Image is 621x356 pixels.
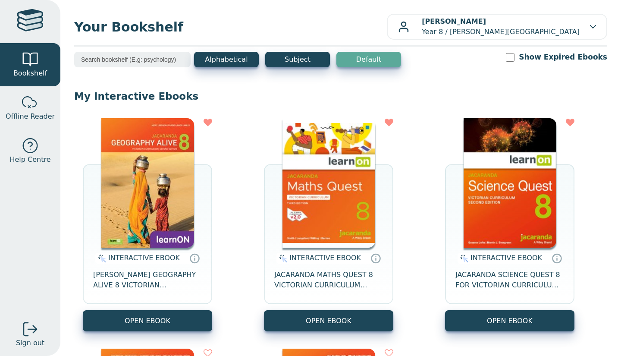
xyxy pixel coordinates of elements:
span: INTERACTIVE EBOOK [108,254,180,262]
span: Bookshelf [13,68,47,79]
p: My Interactive Ebooks [74,90,607,103]
button: [PERSON_NAME]Year 8 / [PERSON_NAME][GEOGRAPHIC_DATA] [387,14,607,40]
label: Show Expired Ebooks [519,52,607,63]
span: Sign out [16,338,44,348]
span: Your Bookshelf [74,17,387,37]
span: INTERACTIVE EBOOK [289,254,361,262]
img: 5407fe0c-7f91-e911-a97e-0272d098c78b.jpg [101,118,194,248]
span: INTERACTIVE EBOOK [470,254,542,262]
b: [PERSON_NAME] [422,17,486,25]
span: [PERSON_NAME] GEOGRAPHY ALIVE 8 VICTORIAN CURRICULUM LEARNON EBOOK 2E [93,270,202,290]
button: Subject [265,52,330,67]
span: Help Centre [9,154,50,165]
input: Search bookshelf (E.g: psychology) [74,52,191,67]
img: c004558a-e884-43ec-b87a-da9408141e80.jpg [282,118,375,248]
button: Default [336,52,401,67]
a: Interactive eBooks are accessed online via the publisher’s portal. They contain interactive resou... [189,253,200,263]
p: Year 8 / [PERSON_NAME][GEOGRAPHIC_DATA] [422,16,580,37]
span: JACARANDA SCIENCE QUEST 8 FOR VICTORIAN CURRICULUM LEARNON 2E EBOOK [455,270,564,290]
button: Alphabetical [194,52,259,67]
span: Offline Reader [6,111,55,122]
img: interactive.svg [95,253,106,264]
button: OPEN EBOOK [83,310,212,331]
button: OPEN EBOOK [264,310,393,331]
a: Interactive eBooks are accessed online via the publisher’s portal. They contain interactive resou... [370,253,381,263]
img: interactive.svg [458,253,468,264]
img: interactive.svg [276,253,287,264]
span: JACARANDA MATHS QUEST 8 VICTORIAN CURRICULUM LEARNON EBOOK 3E [274,270,383,290]
a: Interactive eBooks are accessed online via the publisher’s portal. They contain interactive resou... [552,253,562,263]
img: fffb2005-5288-ea11-a992-0272d098c78b.png [464,118,556,248]
button: OPEN EBOOK [445,310,574,331]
